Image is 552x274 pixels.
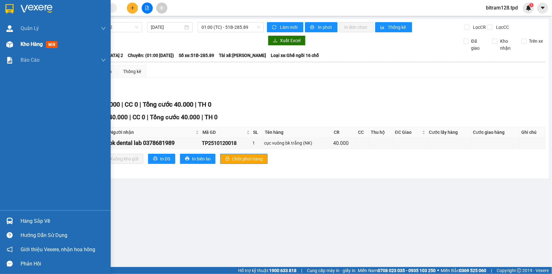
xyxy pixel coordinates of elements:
span: copyright [517,268,521,273]
span: Số xe: 51B-285.89 [179,52,214,59]
span: Chốt phơi hàng [232,155,263,162]
button: caret-down [537,3,548,14]
button: In đơn chọn [339,22,374,32]
span: TH 0 [198,101,211,108]
span: Xuất Excel [280,37,301,44]
span: Kho hàng [21,41,43,47]
span: TH 0 [205,114,218,121]
strong: 0708 023 035 - 0935 103 250 [378,268,436,273]
div: Thống kê [123,68,141,75]
span: | [121,101,123,108]
span: | [147,114,148,121]
span: Miền Bắc [441,267,486,274]
button: printerIn DS [148,154,175,164]
span: In phơi [318,24,332,31]
img: icon-new-feature [526,5,531,11]
span: | [202,114,203,121]
span: sync [272,25,277,30]
div: pk dental lab 0378681989 [109,139,200,147]
span: Tổng cước 40.000 [143,101,193,108]
span: CR 40.000 [100,114,128,121]
span: CC 0 [133,114,145,121]
span: caret-down [540,5,546,11]
img: warehouse-icon [6,41,13,48]
span: Mã GD [202,129,245,136]
span: CC 0 [125,101,138,108]
th: Cước giao hàng [472,127,520,138]
span: | [129,114,131,121]
span: 1 [530,3,532,7]
span: In DS [160,155,170,162]
th: SL [252,127,264,138]
span: Làm mới [280,24,298,31]
span: file-add [145,6,149,10]
button: printerIn phơi [305,22,338,32]
span: printer [153,156,158,161]
span: Chuyến: (01:00 [DATE]) [128,52,174,59]
span: Tài xế: [PERSON_NAME] [219,52,266,59]
button: plus [127,3,138,14]
div: Phản hồi [21,259,106,269]
button: lockChốt phơi hàng [220,154,268,164]
input: 13/10/2025 [151,24,183,31]
span: Quản Lý [21,24,39,32]
div: Hướng dẫn sử dụng [21,231,106,240]
img: warehouse-icon [6,25,13,32]
span: Lọc CC [493,24,510,31]
div: 40.000 [333,139,356,147]
td: TP2510120018 [201,138,251,149]
span: message [7,261,13,267]
span: | [140,101,141,108]
th: CC [357,127,369,138]
button: downloadXuất Excel [268,35,306,46]
span: Miền Nam [358,267,436,274]
span: download [273,38,277,43]
button: printerIn biên lai [180,154,215,164]
span: ĐC Giao [395,129,421,136]
img: solution-icon [6,57,13,64]
div: TP2510120018 [202,139,250,147]
th: Tên hàng [264,127,332,138]
span: Đã giao [469,38,488,52]
span: Giới thiệu Vexere, nhận hoa hồng [21,246,95,253]
span: bitram128.tpd [481,4,523,12]
div: cục vuông bk trắng (NK) [264,140,331,146]
img: warehouse-icon [6,218,13,224]
button: bar-chartThống kê [375,22,412,32]
span: ⚪️ [437,269,439,272]
span: Tổng cước 40.000 [150,114,200,121]
span: Loại xe: Ghế ngồi 16 chỗ [271,52,319,59]
button: downloadXuống kho gửi [98,154,143,164]
th: Ghi chú [520,127,545,138]
div: Hàng sắp về [21,216,106,226]
span: aim [159,6,164,10]
span: bar-chart [380,25,386,30]
span: Cung cấp máy in - giấy in: [307,267,356,274]
th: CR [332,127,357,138]
th: Thu hộ [369,127,394,138]
span: In biên lai [192,155,210,162]
span: down [101,26,106,31]
button: aim [156,3,167,14]
button: syncLàm mới [267,22,303,32]
span: mới [46,41,58,48]
span: 01:00 (TC) - 51B-285.89 [202,22,260,32]
span: printer [310,25,315,30]
div: 1 [253,140,262,146]
span: Trên xe [527,38,546,45]
th: Cước lấy hàng [427,127,472,138]
span: Kho nhận [498,38,517,52]
span: Hỗ trợ kỹ thuật: [238,267,296,274]
span: | [491,267,492,274]
span: | [301,267,302,274]
span: notification [7,246,13,252]
span: down [101,58,106,63]
sup: 1 [529,3,534,7]
span: Lọc CR [470,24,487,31]
span: printer [185,156,189,161]
span: lock [225,156,230,161]
span: Người nhận [110,129,194,136]
span: plus [130,6,135,10]
img: logo-vxr [5,4,14,14]
span: | [195,101,196,108]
